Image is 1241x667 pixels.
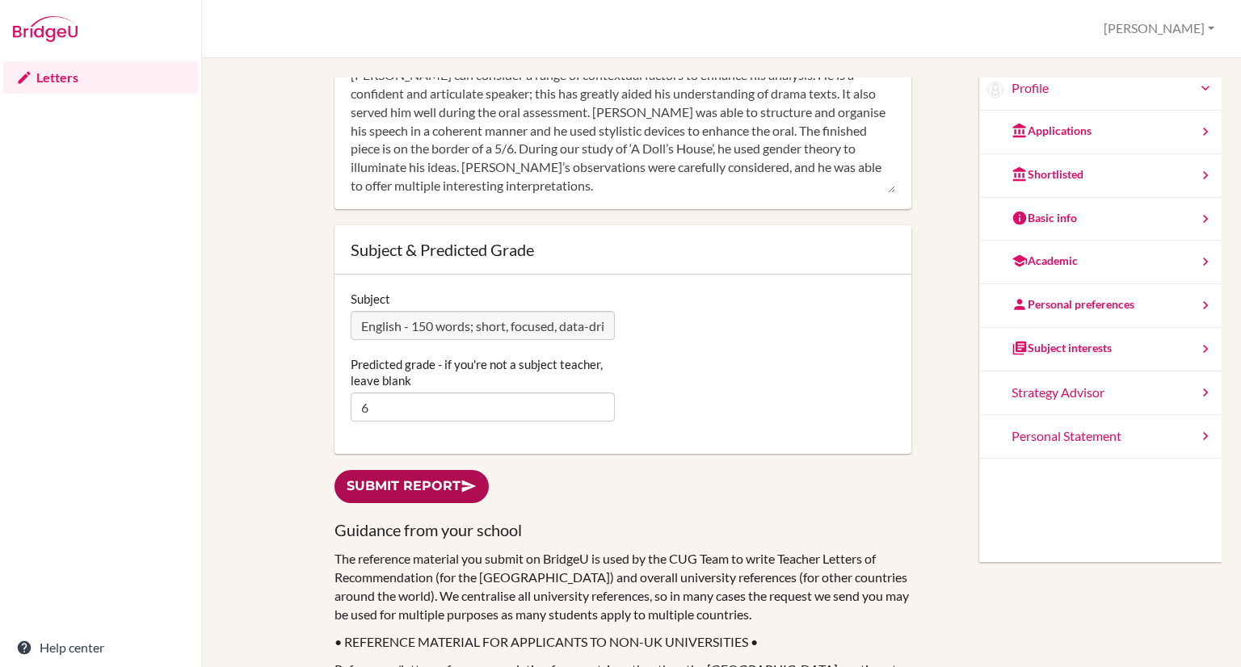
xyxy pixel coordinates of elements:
[979,154,1222,198] a: Shortlisted
[979,241,1222,284] a: Academic
[1096,14,1222,44] button: [PERSON_NAME]
[979,371,1222,415] a: Strategy Advisor
[351,291,390,307] label: Subject
[13,16,78,42] img: Bridge-U
[351,356,615,388] label: Predicted grade - if you're not a subject teacher, leave blank
[3,61,198,94] a: Letters
[979,415,1222,459] a: Personal Statement
[334,633,911,652] p: • REFERENCE MATERIAL FOR APPLICANTS TO NON-UK UNIVERSITIES •
[1012,123,1092,139] div: Applications
[979,328,1222,371] a: Subject interests
[1012,253,1078,269] div: Academic
[3,631,198,664] a: Help center
[979,198,1222,241] a: Basic info
[1012,340,1112,356] div: Subject interests
[1012,79,1214,98] a: Profile
[979,111,1222,154] a: Applications
[334,519,911,541] h3: Guidance from your school
[1012,296,1134,313] div: Personal preferences
[334,470,489,503] a: Submit report
[351,241,895,258] div: Subject & Predicted Grade
[987,82,1003,98] img: Joshua Little
[1012,210,1077,226] div: Basic info
[1012,166,1083,182] div: Shortlisted
[979,284,1222,328] a: Personal preferences
[334,550,911,623] p: The reference material you submit on BridgeU is used by the CUG Team to write Teacher Letters of ...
